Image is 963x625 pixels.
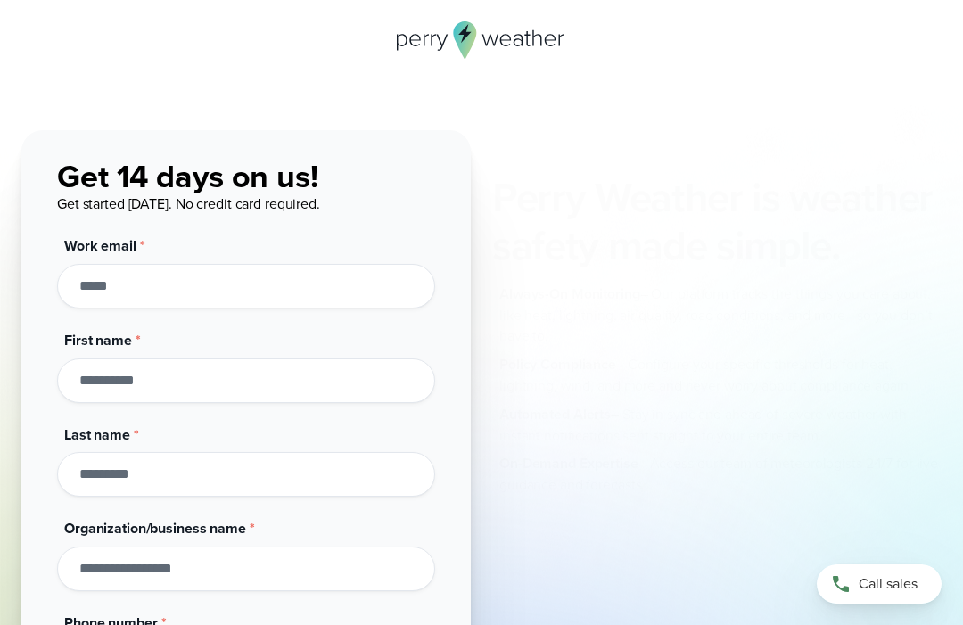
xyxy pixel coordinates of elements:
span: Call sales [859,573,918,595]
span: Get 14 days on us! [57,152,318,200]
span: First name [64,330,132,350]
span: Last name [64,424,130,445]
span: Work email [64,235,136,256]
span: Organization/business name [64,518,246,539]
a: Call sales [817,564,942,604]
span: Get started [DATE]. No credit card required. [57,193,320,214]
